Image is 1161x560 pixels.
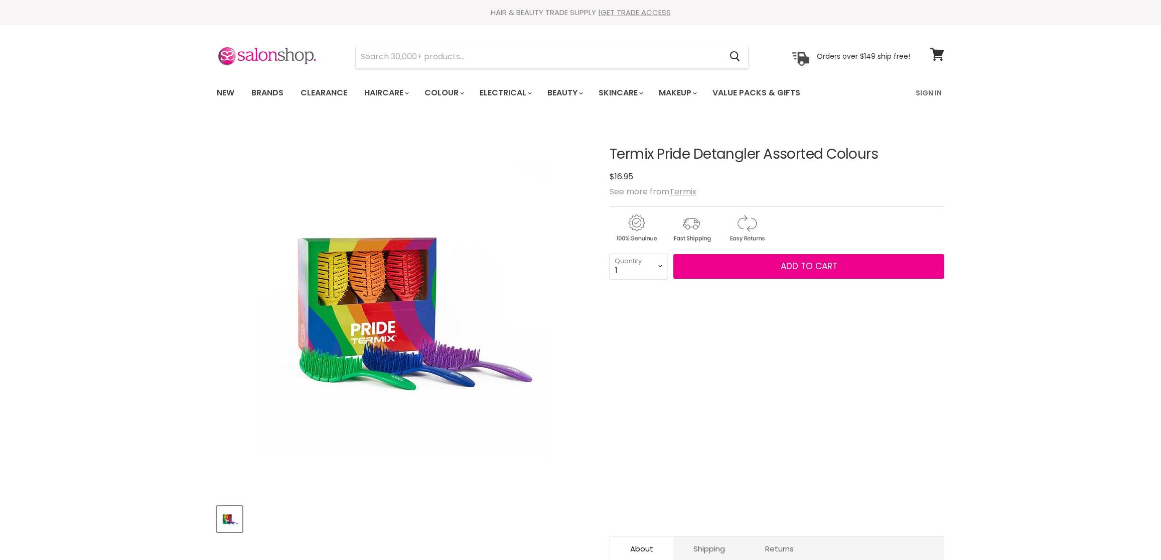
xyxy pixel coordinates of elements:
[357,82,415,103] a: Haircare
[217,122,592,497] div: Termix Pride Detangler Assorted Colours image. Click or Scroll to Zoom.
[721,45,748,68] button: Search
[610,254,667,279] select: Quantity
[610,186,696,197] span: See more from
[417,82,470,103] a: Colour
[218,507,241,531] img: Termix Pride Detangler Assorted Colours
[472,82,538,103] a: Electrical
[204,8,957,18] div: HAIR & BEAUTY TRADE SUPPLY |
[665,213,718,244] img: shipping.gif
[217,506,242,532] button: Termix Pride Detangler Assorted Colours
[209,78,859,107] ul: Main menu
[651,82,703,103] a: Makeup
[215,503,593,532] div: Product thumbnails
[817,52,910,61] p: Orders over $149 ship free!
[781,260,837,272] span: Add to cart
[720,213,773,244] img: returns.gif
[355,45,749,69] form: Product
[209,82,242,103] a: New
[228,133,579,485] img: Termix Pride Detangler Assorted Colours
[610,147,944,162] h1: Termix Pride Detangler Assorted Colours
[540,82,589,103] a: Beauty
[705,82,808,103] a: Value Packs & Gifts
[610,171,633,182] span: $16.95
[204,78,957,107] nav: Main
[293,82,355,103] a: Clearance
[601,7,671,18] a: GET TRADE ACCESS
[910,82,948,103] a: Sign In
[610,213,663,244] img: genuine.gif
[669,186,696,197] a: Termix
[673,254,944,279] button: Add to cart
[356,45,721,68] input: Search
[244,82,291,103] a: Brands
[591,82,649,103] a: Skincare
